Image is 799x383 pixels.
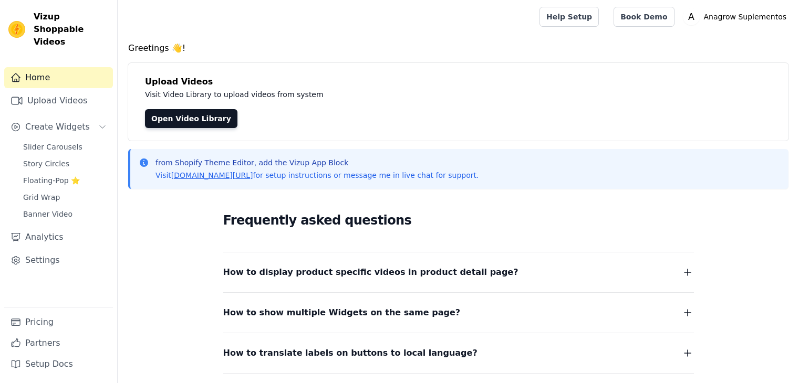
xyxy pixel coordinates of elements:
[17,173,113,188] a: Floating-Pop ⭐
[155,170,479,180] p: Visit for setup instructions or message me in live chat for support.
[614,7,674,27] a: Book Demo
[23,158,69,169] span: Story Circles
[223,210,694,231] h2: Frequently asked questions
[145,109,237,128] a: Open Video Library
[4,354,113,375] a: Setup Docs
[4,90,113,111] a: Upload Videos
[17,140,113,154] a: Slider Carousels
[223,305,694,320] button: How to show multiple Widgets on the same page?
[23,192,60,203] span: Grid Wrap
[223,265,694,280] button: How to display product specific videos in product detail page?
[4,67,113,88] a: Home
[4,227,113,248] a: Analytics
[4,333,113,354] a: Partners
[128,42,788,55] h4: Greetings 👋!
[223,305,461,320] span: How to show multiple Widgets on the same page?
[155,157,479,168] p: from Shopify Theme Editor, add the Vizup App Block
[23,209,72,219] span: Banner Video
[4,312,113,333] a: Pricing
[8,21,25,38] img: Vizup
[17,190,113,205] a: Grid Wrap
[223,265,518,280] span: How to display product specific videos in product detail page?
[223,346,478,360] span: How to translate labels on buttons to local language?
[4,250,113,271] a: Settings
[145,88,616,101] p: Visit Video Library to upload videos from system
[25,121,90,133] span: Create Widgets
[688,12,694,22] text: A
[171,171,253,179] a: [DOMAIN_NAME][URL]
[145,76,772,88] h4: Upload Videos
[4,116,113,137] button: Create Widgets
[23,175,80,186] span: Floating-Pop ⭐
[34,10,109,48] span: Vizup Shoppable Videos
[223,346,694,360] button: How to translate labels on buttons to local language?
[17,207,113,221] a: Banner Video
[17,156,113,171] a: Story Circles
[683,7,791,26] button: A Anagrow Suplementos
[23,142,82,152] span: Slider Carousels
[700,7,791,26] p: Anagrow Suplementos
[539,7,599,27] a: Help Setup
